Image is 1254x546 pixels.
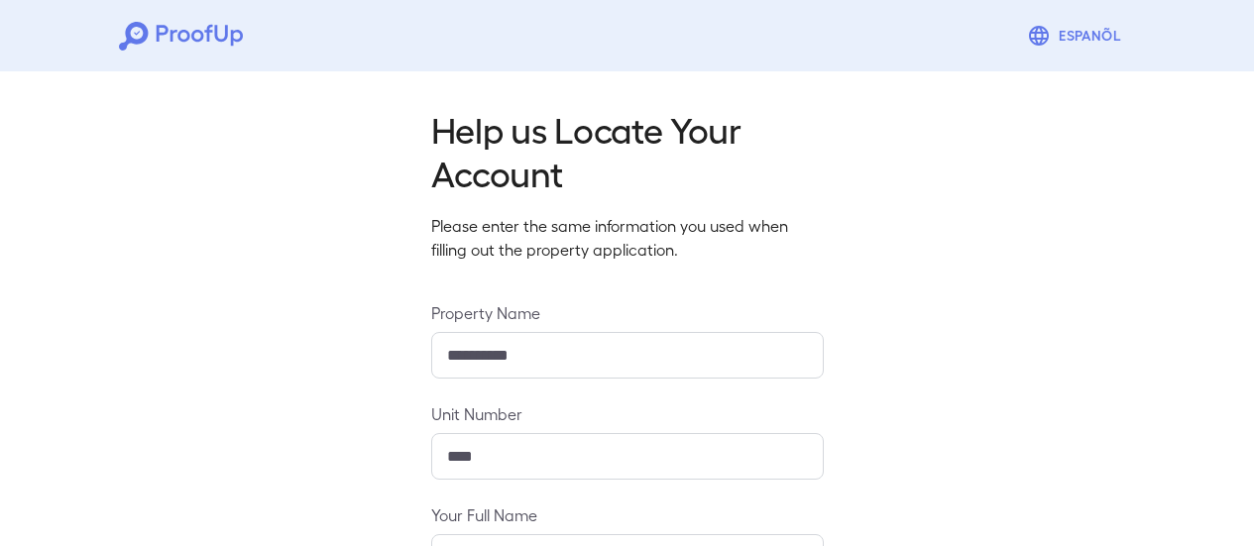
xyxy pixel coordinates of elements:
[431,503,824,526] label: Your Full Name
[431,301,824,324] label: Property Name
[431,214,824,262] p: Please enter the same information you used when filling out the property application.
[431,402,824,425] label: Unit Number
[1019,16,1135,55] button: Espanõl
[431,107,824,194] h2: Help us Locate Your Account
